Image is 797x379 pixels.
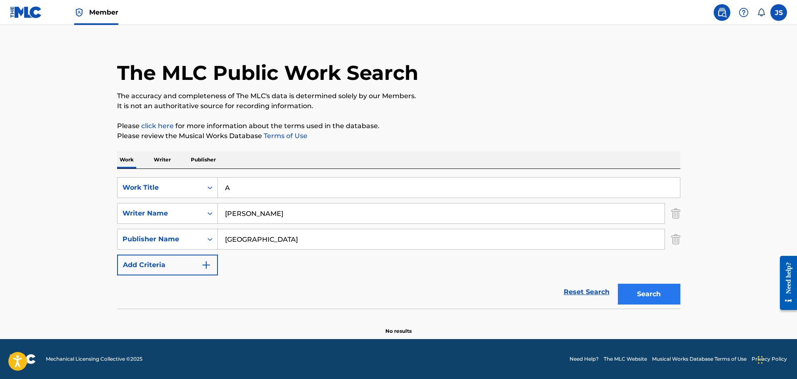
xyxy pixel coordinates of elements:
img: 9d2ae6d4665cec9f34b9.svg [201,260,211,270]
a: The MLC Website [604,355,647,363]
img: MLC Logo [10,6,42,18]
form: Search Form [117,177,680,309]
img: Delete Criterion [671,229,680,250]
a: Need Help? [570,355,599,363]
img: logo [10,354,36,364]
a: click here [141,122,174,130]
a: Privacy Policy [752,355,787,363]
a: Musical Works Database Terms of Use [652,355,747,363]
p: Publisher [188,151,218,168]
p: Please review the Musical Works Database [117,131,680,141]
span: Member [89,7,118,17]
p: Work [117,151,136,168]
img: help [739,7,749,17]
p: Writer [151,151,173,168]
a: Public Search [714,4,730,21]
div: Help [735,4,752,21]
img: Top Rightsholder [74,7,84,17]
a: Terms of Use [262,132,307,140]
div: Work Title [122,183,197,193]
p: It is not an authoritative source for recording information. [117,101,680,111]
p: Please for more information about the terms used in the database. [117,121,680,131]
a: Reset Search [560,283,614,301]
div: Drag [758,347,763,372]
img: Delete Criterion [671,203,680,224]
p: The accuracy and completeness of The MLC's data is determined solely by our Members. [117,91,680,101]
span: Mechanical Licensing Collective © 2025 [46,355,142,363]
iframe: Chat Widget [755,339,797,379]
p: No results [385,317,412,335]
button: Add Criteria [117,255,218,275]
img: search [717,7,727,17]
h1: The MLC Public Work Search [117,60,418,85]
div: Writer Name [122,208,197,218]
button: Search [618,284,680,305]
div: Notifications [757,8,765,17]
div: Publisher Name [122,234,197,244]
iframe: Resource Center [774,249,797,316]
div: User Menu [770,4,787,21]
